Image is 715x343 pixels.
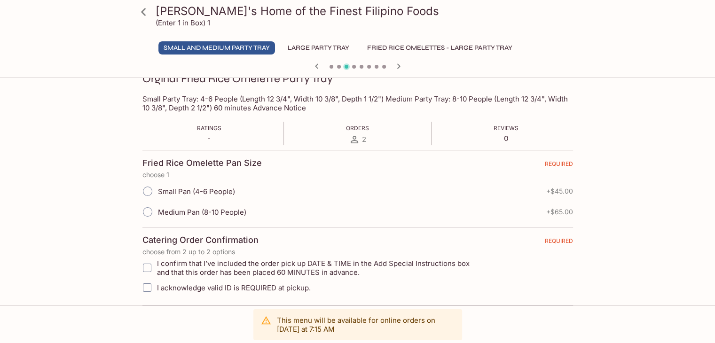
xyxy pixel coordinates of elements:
p: 0 [494,134,519,143]
p: Small Party Tray: 4-6 People (Length 12 3/4", Width 10 3/8", Depth 1 1/2") Medium Party Tray: 8-1... [142,94,573,112]
h4: Fried Rice Omelette Pan Size [142,158,262,168]
button: Small and Medium Party Tray [158,41,275,55]
span: I confirm that I’ve included the order pick up DATE & TIME in the Add Special Instructions box an... [157,259,483,277]
button: Large Party Tray [283,41,354,55]
span: 2 [362,135,366,144]
p: - [197,134,221,143]
p: This menu will be available for online orders on [DATE] at 7:15 AM [277,316,455,334]
span: REQUIRED [545,160,573,171]
span: I acknowledge valid ID is REQUIRED at pickup. [157,283,311,292]
span: Reviews [494,125,519,132]
span: + $45.00 [546,187,573,195]
h3: [PERSON_NAME]'s Home of the Finest Filipino Foods [156,4,576,18]
span: Medium Pan (8-10 People) [158,208,246,217]
p: choose from 2 up to 2 options [142,248,573,256]
span: Small Pan (4-6 People) [158,187,235,196]
p: (Enter 1 in Box) 1 [156,18,210,27]
span: REQUIRED [545,237,573,248]
button: Fried Rice Omelettes - Large Party Tray [362,41,518,55]
span: Orders [346,125,369,132]
span: + $65.00 [546,208,573,216]
p: choose 1 [142,171,573,179]
h4: Catering Order Confirmation [142,235,259,245]
h3: Orginal Fried Rice Omelette Party Tray [142,71,333,86]
span: Ratings [197,125,221,132]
